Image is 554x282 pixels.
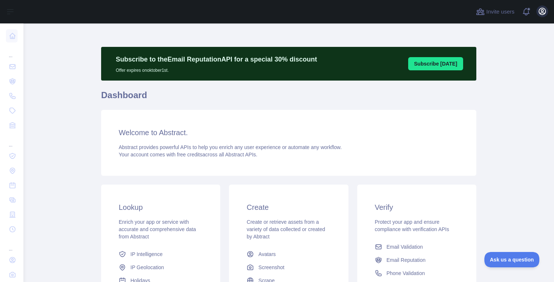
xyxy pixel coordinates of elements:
a: IP Geolocation [116,261,206,274]
iframe: Toggle Customer Support [484,252,539,267]
p: Offer expires on oktober 1st. [116,64,317,73]
span: IP Intelligence [130,251,163,258]
span: Email Validation [387,243,423,251]
span: Avatars [258,251,276,258]
span: Phone Validation [387,270,425,277]
button: Invite users [474,6,516,18]
h1: Dashboard [101,89,476,107]
h3: Welcome to Abstract. [119,127,459,138]
a: Email Reputation [372,253,462,267]
a: IP Intelligence [116,248,206,261]
h3: Verify [375,202,459,212]
div: ... [6,44,18,59]
span: Your account comes with across all Abstract APIs. [119,152,257,157]
div: ... [6,237,18,252]
span: Create or retrieve assets from a variety of data collected or created by Abtract [247,219,325,240]
a: Screenshot [244,261,333,274]
span: IP Geolocation [130,264,164,271]
span: Enrich your app or service with accurate and comprehensive data from Abstract [119,219,196,240]
span: Protect your app and ensure compliance with verification APIs [375,219,449,232]
span: Invite users [486,8,514,16]
h3: Lookup [119,202,203,212]
p: Subscribe to the Email Reputation API for a special 30 % discount [116,54,317,64]
h3: Create [247,202,330,212]
a: Avatars [244,248,333,261]
a: Phone Validation [372,267,462,280]
span: Screenshot [258,264,284,271]
span: Abstract provides powerful APIs to help you enrich any user experience or automate any workflow. [119,144,342,150]
button: Subscribe [DATE] [408,57,463,70]
a: Email Validation [372,240,462,253]
span: free credits [177,152,202,157]
span: Email Reputation [387,256,426,264]
div: ... [6,133,18,148]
